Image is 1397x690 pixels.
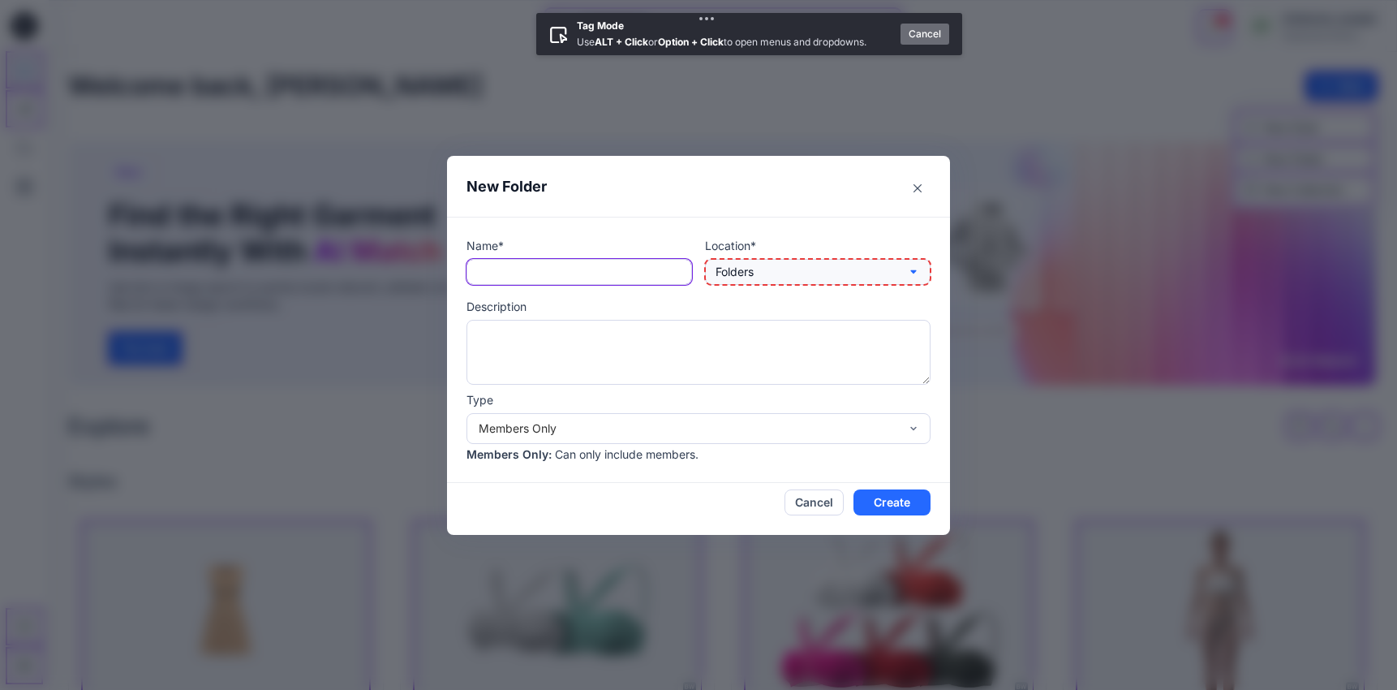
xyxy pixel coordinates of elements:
[853,489,931,515] button: Create
[905,175,931,201] button: Close
[784,489,844,515] button: Cancel
[716,263,754,281] p: Folders
[466,446,552,463] p: Members Only :
[466,237,692,254] p: Name*
[555,446,698,463] p: Can only include members.
[466,391,931,408] p: Type
[466,298,931,315] p: Description
[447,156,950,217] header: New Folder
[901,24,949,45] button: Cancel
[479,420,899,437] div: Members Only
[705,259,931,285] button: Folders
[705,237,931,254] p: Location*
